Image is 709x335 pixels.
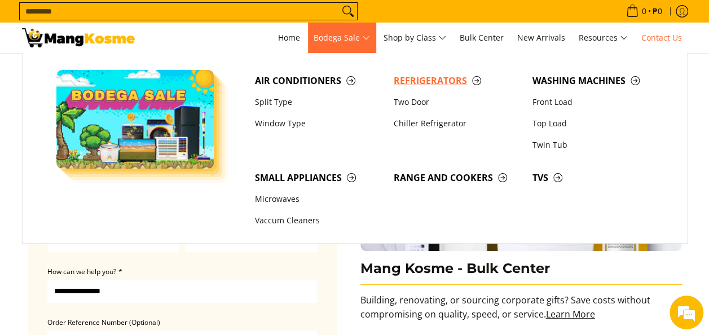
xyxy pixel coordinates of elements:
[360,293,682,333] p: Building, renovating, or sourcing corporate gifts? Save costs without compromising on quality, sp...
[636,23,688,53] a: Contact Us
[623,5,666,17] span: •
[249,113,388,134] a: Window Type
[573,23,633,53] a: Resources
[388,70,527,91] a: Refrigerators
[460,32,504,43] span: Bulk Center
[47,318,160,327] span: Order Reference Number (Optional)
[146,23,688,53] nav: Main Menu
[394,171,521,185] span: Range and Cookers
[512,23,571,53] a: New Arrivals
[65,98,156,211] span: We're online!
[249,91,388,113] a: Split Type
[249,70,388,91] a: Air Conditioners
[527,113,666,134] a: Top Load
[308,23,376,53] a: Bodega Sale
[388,113,527,134] a: Chiller Refrigerator
[454,23,509,53] a: Bulk Center
[339,3,357,20] button: Search
[272,23,306,53] a: Home
[527,134,666,156] a: Twin Tub
[388,167,527,188] a: Range and Cookers
[378,23,452,53] a: Shop by Class
[527,70,666,91] a: Washing Machines
[532,171,660,185] span: TVs
[278,32,300,43] span: Home
[532,74,660,88] span: Washing Machines
[640,7,648,15] span: 0
[360,260,682,285] h3: Mang Kosme - Bulk Center
[255,171,382,185] span: Small Appliances
[56,70,214,169] img: Bodega Sale
[641,32,682,43] span: Contact Us
[527,167,666,188] a: TVs
[249,167,388,188] a: Small Appliances
[579,31,628,45] span: Resources
[517,32,565,43] span: New Arrivals
[314,31,370,45] span: Bodega Sale
[651,7,664,15] span: ₱0
[527,91,666,113] a: Front Load
[384,31,446,45] span: Shop by Class
[546,308,595,320] a: Learn More
[22,28,135,47] img: Contact Us Today! l Mang Kosme - Home Appliance Warehouse Sale
[185,6,212,33] div: Minimize live chat window
[6,219,215,258] textarea: Type your message and hit 'Enter'
[47,267,116,276] span: How can we help you?
[394,74,521,88] span: Refrigerators
[59,63,190,78] div: Chat with us now
[249,189,388,210] a: Microwaves
[255,74,382,88] span: Air Conditioners
[249,210,388,232] a: Vaccum Cleaners
[388,91,527,113] a: Two Door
